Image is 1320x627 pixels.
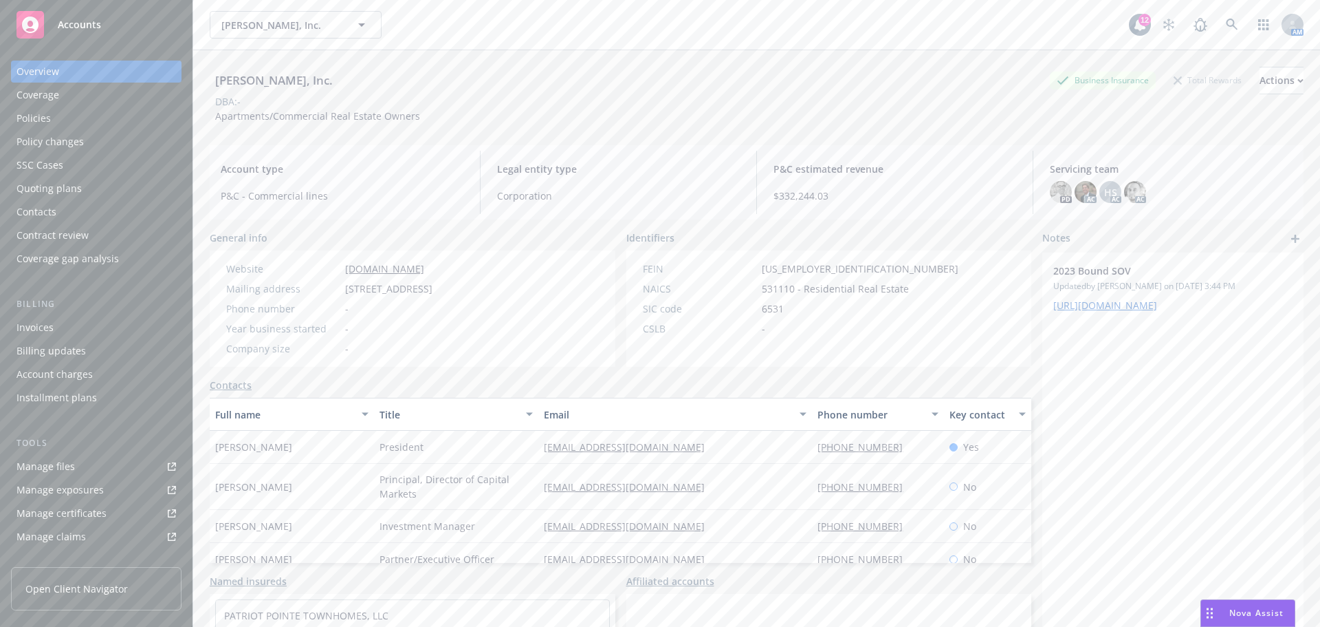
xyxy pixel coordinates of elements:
[11,387,181,409] a: Installment plans
[215,440,292,454] span: [PERSON_NAME]
[544,440,716,454] a: [EMAIL_ADDRESS][DOMAIN_NAME]
[221,189,463,203] span: P&C - Commercial lines
[949,407,1011,422] div: Key contact
[379,472,533,501] span: Principal, Director of Capital Markets
[544,407,791,422] div: Email
[215,407,353,422] div: Full name
[379,519,475,533] span: Investment Manager
[215,109,420,123] span: Apartments/Commercial Real Estate Owners
[1287,231,1303,247] a: add
[16,549,81,571] div: Manage BORs
[210,72,338,89] div: [PERSON_NAME], Inc.
[11,154,181,176] a: SSC Cases
[11,317,181,339] a: Invoices
[643,262,756,276] div: FEIN
[226,262,340,276] div: Website
[963,519,976,533] span: No
[16,201,56,223] div: Contacts
[643,301,756,316] div: SIC code
[16,178,82,200] div: Quoting plans
[16,456,75,478] div: Manage files
[11,526,181,548] a: Manage claims
[11,201,181,223] a: Contacts
[210,231,267,245] span: General info
[11,363,181,385] a: Account charges
[210,398,374,431] button: Full name
[16,502,107,524] div: Manage certificates
[773,162,1016,176] span: P&C estimated revenue
[762,301,784,316] span: 6531
[16,84,59,106] div: Coverage
[11,84,181,106] a: Coverage
[538,398,812,431] button: Email
[1218,11,1246,39] a: Search
[379,407,518,422] div: Title
[11,502,181,524] a: Manage certificates
[544,480,716,493] a: [EMAIL_ADDRESS][DOMAIN_NAME]
[345,321,349,336] span: -
[11,549,181,571] a: Manage BORs
[1124,181,1146,203] img: photo
[210,11,382,39] button: [PERSON_NAME], Inc.
[215,94,241,109] div: DBA: -
[817,407,923,422] div: Phone number
[1138,14,1151,26] div: 12
[215,552,292,566] span: [PERSON_NAME]
[11,436,181,450] div: Tools
[221,162,463,176] span: Account type
[1053,299,1157,312] a: [URL][DOMAIN_NAME]
[817,440,914,454] a: [PHONE_NUMBER]
[345,281,432,296] span: [STREET_ADDRESS]
[1187,11,1214,39] a: Report a Bug
[226,321,340,336] div: Year business started
[817,553,914,566] a: [PHONE_NUMBER]
[11,6,181,44] a: Accounts
[544,553,716,566] a: [EMAIL_ADDRESS][DOMAIN_NAME]
[944,398,1031,431] button: Key contact
[345,341,349,356] span: -
[1201,600,1218,626] div: Drag to move
[11,178,181,200] a: Quoting plans
[374,398,538,431] button: Title
[963,552,976,566] span: No
[16,224,89,246] div: Contract review
[1053,264,1257,278] span: 2023 Bound SOV
[25,582,128,596] span: Open Client Navigator
[1053,280,1292,293] span: Updated by [PERSON_NAME] on [DATE] 3:44 PM
[817,480,914,493] a: [PHONE_NUMBER]
[963,480,976,494] span: No
[1200,599,1295,627] button: Nova Assist
[11,456,181,478] a: Manage files
[497,162,740,176] span: Legal entity type
[1250,11,1277,39] a: Switch app
[16,526,86,548] div: Manage claims
[16,340,86,362] div: Billing updates
[1050,162,1292,176] span: Servicing team
[1259,67,1303,94] button: Actions
[221,18,340,32] span: [PERSON_NAME], Inc.
[762,321,765,336] span: -
[11,248,181,270] a: Coverage gap analysis
[812,398,943,431] button: Phone number
[11,131,181,153] a: Policy changes
[11,479,181,501] span: Manage exposures
[224,609,388,622] a: PATRIOT POINTE TOWNHOMES, LLC
[11,297,181,311] div: Billing
[1155,11,1182,39] a: Stop snowing
[762,281,909,296] span: 531110 - Residential Real Estate
[16,131,84,153] div: Policy changes
[16,154,63,176] div: SSC Cases
[544,520,716,533] a: [EMAIL_ADDRESS][DOMAIN_NAME]
[11,61,181,83] a: Overview
[345,301,349,316] span: -
[1229,607,1284,619] span: Nova Assist
[497,189,740,203] span: Corporation
[1167,72,1248,89] div: Total Rewards
[773,189,1016,203] span: $332,244.03
[16,248,119,270] div: Coverage gap analysis
[16,61,59,83] div: Overview
[1075,181,1097,203] img: photo
[226,341,340,356] div: Company size
[1104,185,1117,200] span: HS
